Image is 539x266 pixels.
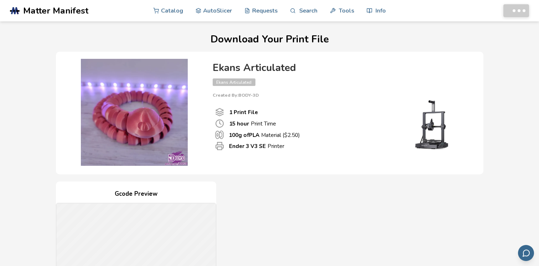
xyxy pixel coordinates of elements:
[215,131,224,139] span: Material Used
[213,78,255,86] span: Ekans Articulated
[23,6,88,16] span: Matter Manifest
[213,62,469,73] h4: Ekans Articulated
[215,142,224,150] span: Printer
[229,120,249,127] b: 15 hour
[215,108,224,117] span: Number Of Print files
[63,59,206,166] img: Product
[229,142,284,150] p: Printer
[398,98,469,151] img: Printer
[229,120,276,127] p: Print Time
[229,108,258,116] b: 1 Print File
[518,245,534,261] button: Send feedback via email
[215,119,224,128] span: Print Time
[11,34,528,45] h1: Download Your Print File
[229,131,259,139] b: 100 g of PLA
[56,189,216,200] h4: Gcode Preview
[229,142,266,150] b: Ender 3 V3 SE
[213,93,469,98] p: Created By: BODY-3D
[229,131,300,139] p: Material ($ 2.50 )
